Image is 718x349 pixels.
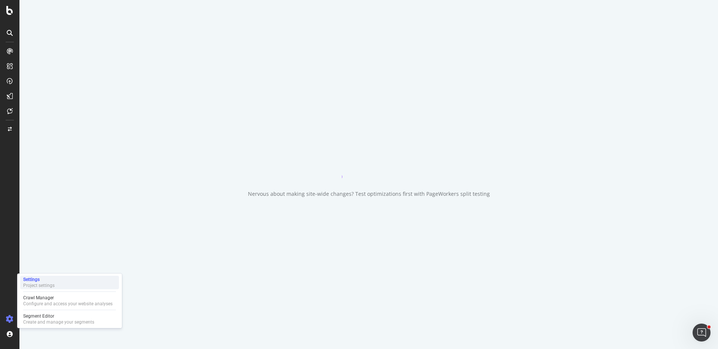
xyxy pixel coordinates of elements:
[23,295,113,301] div: Crawl Manager
[20,276,119,289] a: SettingsProject settings
[23,282,55,288] div: Project settings
[23,301,113,307] div: Configure and access your website analyses
[20,312,119,326] a: Segment EditorCreate and manage your segments
[342,151,396,178] div: animation
[23,313,94,319] div: Segment Editor
[20,294,119,308] a: Crawl ManagerConfigure and access your website analyses
[248,190,490,198] div: Nervous about making site-wide changes? Test optimizations first with PageWorkers split testing
[23,319,94,325] div: Create and manage your segments
[23,277,55,282] div: Settings
[693,324,711,342] iframe: Intercom live chat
